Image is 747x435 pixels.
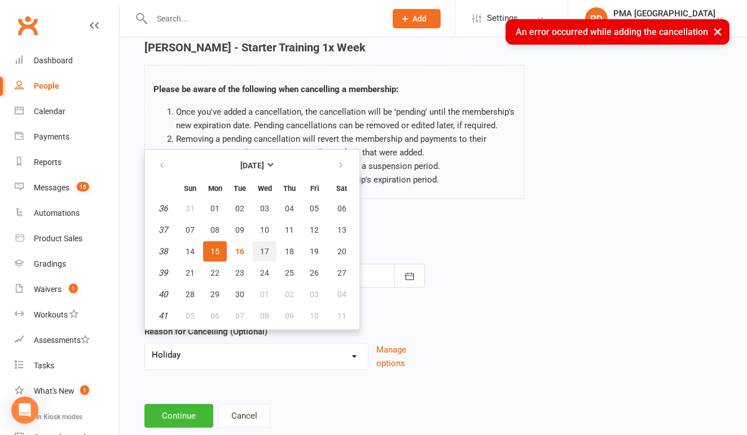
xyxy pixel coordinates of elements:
[285,247,294,256] span: 18
[15,175,119,201] a: Messages 15
[203,263,227,283] button: 22
[258,184,272,193] small: Wednesday
[178,220,202,240] button: 07
[302,284,326,304] button: 03
[487,6,518,31] span: Settings
[144,41,524,54] h4: [PERSON_NAME] - Starter Training 1x Week
[14,11,42,40] a: Clubworx
[15,328,119,353] a: Assessments
[15,302,119,328] a: Workouts
[278,220,301,240] button: 11
[310,247,319,256] span: 19
[506,19,730,45] div: An error occurred while adding the cancellation
[186,268,195,277] span: 21
[376,343,425,370] button: Manage options
[260,204,269,213] span: 03
[203,306,227,326] button: 06
[203,220,227,240] button: 08
[260,311,269,320] span: 08
[77,182,89,192] span: 15
[15,379,119,404] a: What's New1
[153,84,398,94] strong: Please be aware of the following when cancelling a membership:
[210,204,219,213] span: 01
[203,284,227,304] button: 29
[708,19,728,43] button: ×
[203,241,227,262] button: 15
[235,204,244,213] span: 02
[228,284,252,304] button: 30
[327,306,356,326] button: 11
[336,184,347,193] small: Saturday
[210,225,219,234] span: 08
[235,311,244,320] span: 07
[327,220,356,240] button: 13
[34,132,69,141] div: Payments
[278,241,301,262] button: 18
[34,285,61,294] div: Waivers
[235,290,244,299] span: 30
[34,234,82,243] div: Product Sales
[178,306,202,326] button: 05
[310,184,319,193] small: Friday
[302,263,326,283] button: 26
[310,290,319,299] span: 03
[327,263,356,283] button: 27
[253,306,276,326] button: 08
[278,284,301,304] button: 02
[393,9,441,28] button: Add
[186,290,195,299] span: 28
[278,198,301,219] button: 04
[260,290,269,299] span: 01
[159,289,168,299] em: 40
[228,263,252,283] button: 23
[310,204,319,213] span: 05
[80,385,89,395] span: 1
[184,184,196,193] small: Sunday
[159,225,168,235] em: 37
[176,132,515,159] li: Removing a pending cancellation will revert the membership and payments to their previous state, ...
[178,284,202,304] button: 28
[186,311,195,320] span: 05
[302,220,326,240] button: 12
[144,404,213,428] button: Continue
[235,268,244,277] span: 23
[228,220,252,240] button: 09
[210,247,219,256] span: 15
[15,99,119,124] a: Calendar
[34,310,68,319] div: Workouts
[34,81,59,90] div: People
[337,290,346,299] span: 04
[235,247,244,256] span: 16
[302,306,326,326] button: 10
[613,19,715,29] div: Premier Martial Arts
[278,263,301,283] button: 25
[69,284,78,293] span: 1
[302,241,326,262] button: 19
[337,204,346,213] span: 06
[34,158,61,167] div: Reports
[178,198,202,219] button: 31
[210,268,219,277] span: 22
[285,290,294,299] span: 02
[34,336,90,345] div: Assessments
[159,311,168,321] em: 41
[34,183,69,192] div: Messages
[240,161,264,170] strong: [DATE]
[210,311,219,320] span: 06
[218,404,270,428] button: Cancel
[15,201,119,226] a: Automations
[327,241,356,262] button: 20
[34,107,65,116] div: Calendar
[310,268,319,277] span: 26
[203,198,227,219] button: 01
[228,198,252,219] button: 02
[186,225,195,234] span: 07
[178,263,202,283] button: 21
[585,7,608,30] div: PD
[186,247,195,256] span: 14
[327,284,356,304] button: 04
[253,220,276,240] button: 10
[228,306,252,326] button: 07
[337,225,346,234] span: 13
[285,268,294,277] span: 25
